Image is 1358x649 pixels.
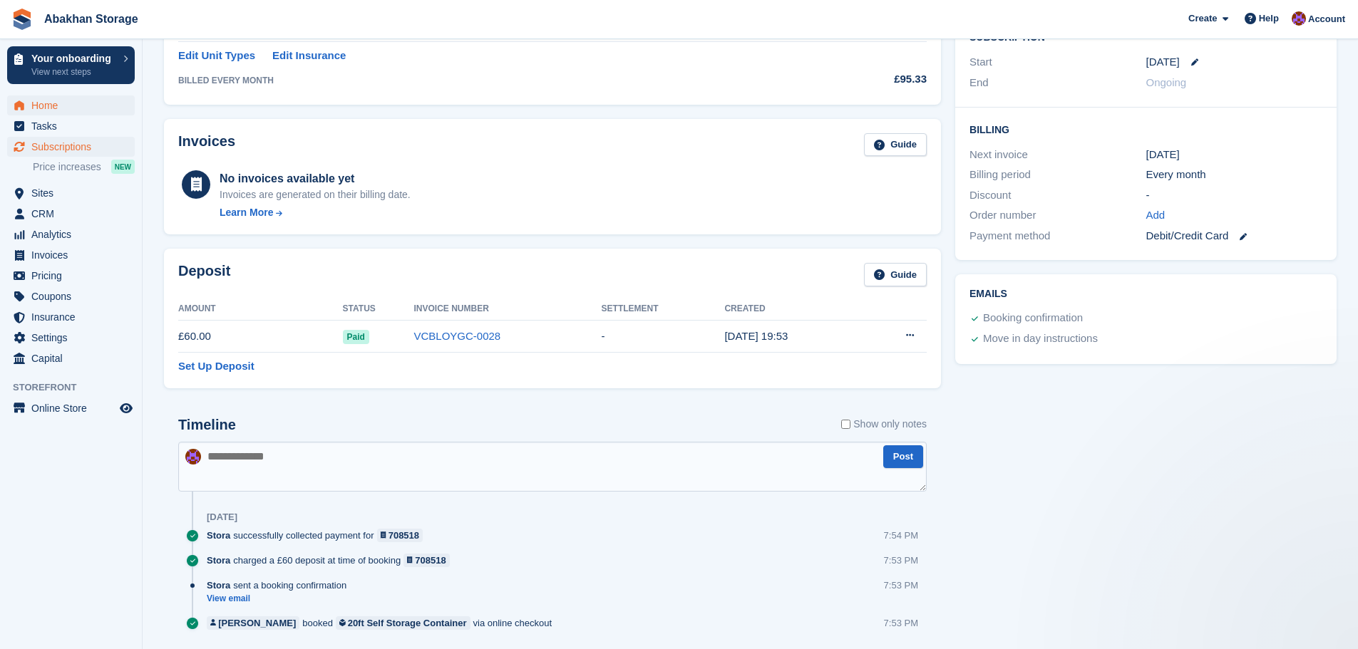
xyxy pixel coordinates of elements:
a: Your onboarding View next steps [7,46,135,84]
div: Learn More [220,205,273,220]
a: menu [7,224,135,244]
time: 2025-08-18 18:53:33 UTC [724,330,788,342]
a: menu [7,398,135,418]
div: - [1146,187,1322,204]
span: Invoices [31,245,117,265]
div: BILLED EVERY MONTH [178,74,805,87]
div: [DATE] [1146,147,1322,163]
th: Created [724,298,861,321]
a: Add [1146,207,1166,224]
div: Invoices are generated on their billing date. [220,187,411,202]
div: Booking confirmation [983,310,1083,327]
a: 708518 [403,554,450,567]
div: charged a £60 deposit at time of booking [207,554,457,567]
div: No invoices available yet [220,170,411,187]
img: William Abakhan [185,449,201,464]
div: 7:53 PM [884,578,918,592]
a: [PERSON_NAME] [207,616,299,630]
div: 20ft Self Storage Container [348,616,467,630]
th: Status [343,298,414,321]
div: Next invoice [969,147,1146,163]
span: Pricing [31,266,117,286]
img: stora-icon-8386f47178a22dfd0bd8f6a31ec36ba5ce8667c1dd55bd0f319d3a0aa187defe.svg [11,9,33,30]
a: menu [7,204,135,224]
span: Tasks [31,116,117,136]
span: Stora [207,578,230,592]
th: Invoice Number [413,298,601,321]
div: Billing period [969,167,1146,183]
a: 708518 [377,529,423,542]
a: 20ft Self Storage Container [336,616,470,630]
span: Online Store [31,398,117,418]
label: Show only notes [841,417,927,432]
input: Show only notes [841,417,850,432]
span: Paid [343,330,369,344]
img: William Abakhan [1292,11,1306,26]
span: Analytics [31,224,117,244]
div: [PERSON_NAME] [218,616,296,630]
div: Order number [969,207,1146,224]
div: Every month [1146,167,1322,183]
a: Edit Unit Types [178,48,255,64]
a: Abakhan Storage [38,7,144,31]
h2: Deposit [178,263,230,286]
a: Edit Insurance [272,48,346,64]
a: VCBLOYGC-0028 [413,330,500,342]
span: Home [31,95,117,115]
a: menu [7,307,135,327]
h2: Emails [969,289,1322,300]
td: - [602,321,725,353]
a: menu [7,348,135,368]
div: Move in day instructions [983,331,1098,348]
a: Preview store [118,400,135,417]
div: Payment method [969,228,1146,244]
a: Guide [864,263,927,286]
a: menu [7,266,135,286]
th: Settlement [602,298,725,321]
button: Post [883,445,923,469]
span: Account [1308,12,1345,26]
div: 7:54 PM [884,529,918,542]
span: Create [1188,11,1217,26]
a: menu [7,95,135,115]
a: menu [7,328,135,348]
a: menu [7,183,135,203]
td: £60.00 [178,321,343,353]
h2: Invoices [178,133,235,157]
p: View next steps [31,66,116,78]
span: Price increases [33,160,101,174]
a: menu [7,245,135,265]
span: Stora [207,529,230,542]
div: [DATE] [207,512,237,523]
span: Ongoing [1146,76,1187,88]
div: Debit/Credit Card [1146,228,1322,244]
div: sent a booking confirmation [207,578,354,592]
a: Price increases NEW [33,159,135,175]
span: Storefront [13,380,142,395]
div: £95.33 [805,71,927,88]
span: Insurance [31,307,117,327]
h2: Timeline [178,417,236,433]
time: 2025-09-01 00:00:00 UTC [1146,54,1180,71]
span: Help [1259,11,1279,26]
div: Start [969,54,1146,71]
span: Subscriptions [31,137,117,157]
div: End [969,75,1146,91]
div: 708518 [389,529,419,542]
div: Discount [969,187,1146,204]
a: menu [7,137,135,157]
a: Set Up Deposit [178,358,254,375]
a: View email [207,593,354,605]
span: Settings [31,328,117,348]
div: 708518 [415,554,446,567]
p: Your onboarding [31,53,116,63]
span: Sites [31,183,117,203]
span: Stora [207,554,230,567]
a: Guide [864,133,927,157]
a: Learn More [220,205,411,220]
span: CRM [31,204,117,224]
div: NEW [111,160,135,174]
div: booked via online checkout [207,616,559,630]
div: 7:53 PM [884,616,918,630]
div: 7:53 PM [884,554,918,567]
